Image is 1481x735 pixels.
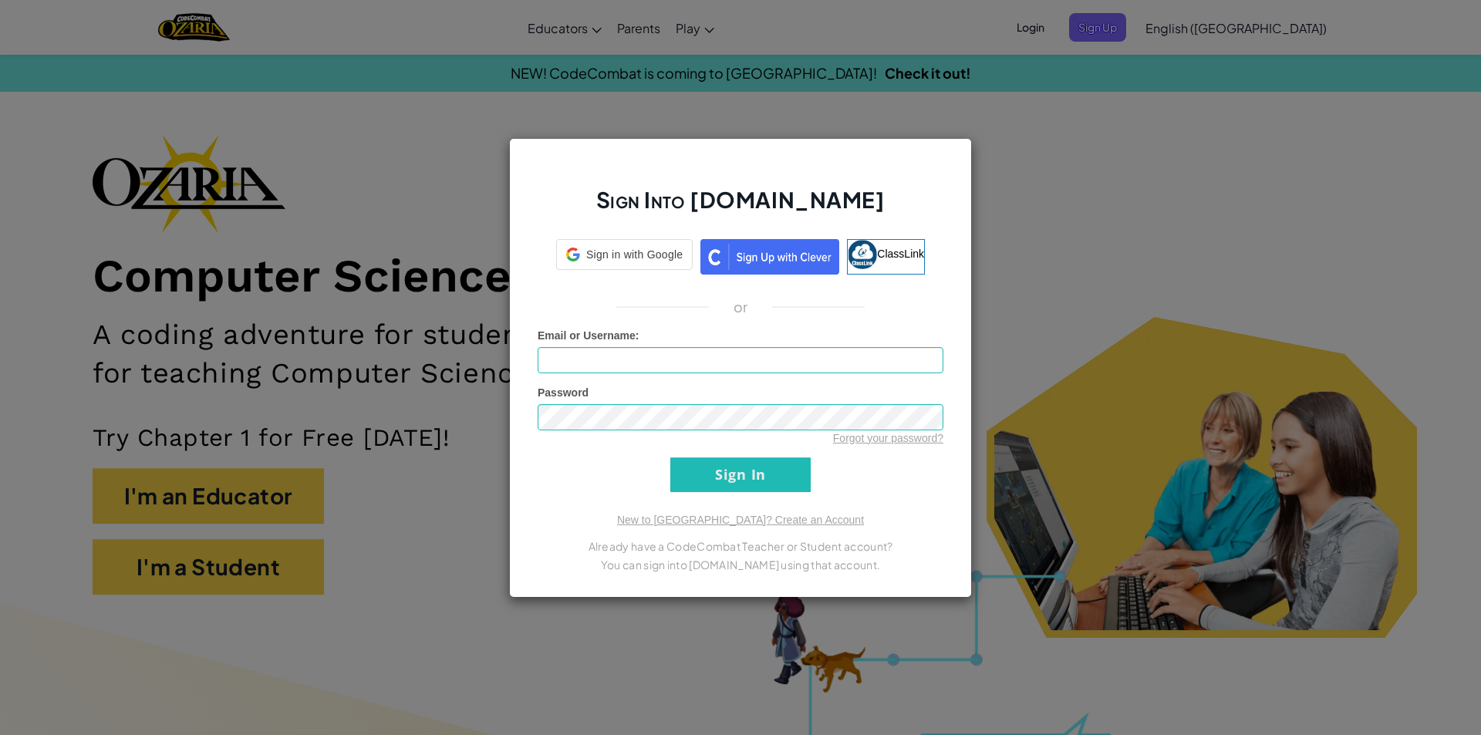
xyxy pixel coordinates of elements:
label: : [538,328,639,343]
div: Sign in with Google [556,239,693,270]
span: Email or Username [538,329,636,342]
a: New to [GEOGRAPHIC_DATA]? Create an Account [617,514,864,526]
p: You can sign into [DOMAIN_NAME] using that account. [538,555,943,574]
input: Sign In [670,457,811,492]
img: clever_sso_button@2x.png [700,239,839,275]
p: or [734,298,748,316]
span: Password [538,386,589,399]
span: Sign in with Google [586,247,683,262]
img: classlink-logo-small.png [848,240,877,269]
p: Already have a CodeCombat Teacher or Student account? [538,537,943,555]
a: Forgot your password? [833,432,943,444]
h2: Sign Into [DOMAIN_NAME] [538,185,943,230]
a: Sign in with Google [556,239,693,275]
span: ClassLink [877,247,924,259]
